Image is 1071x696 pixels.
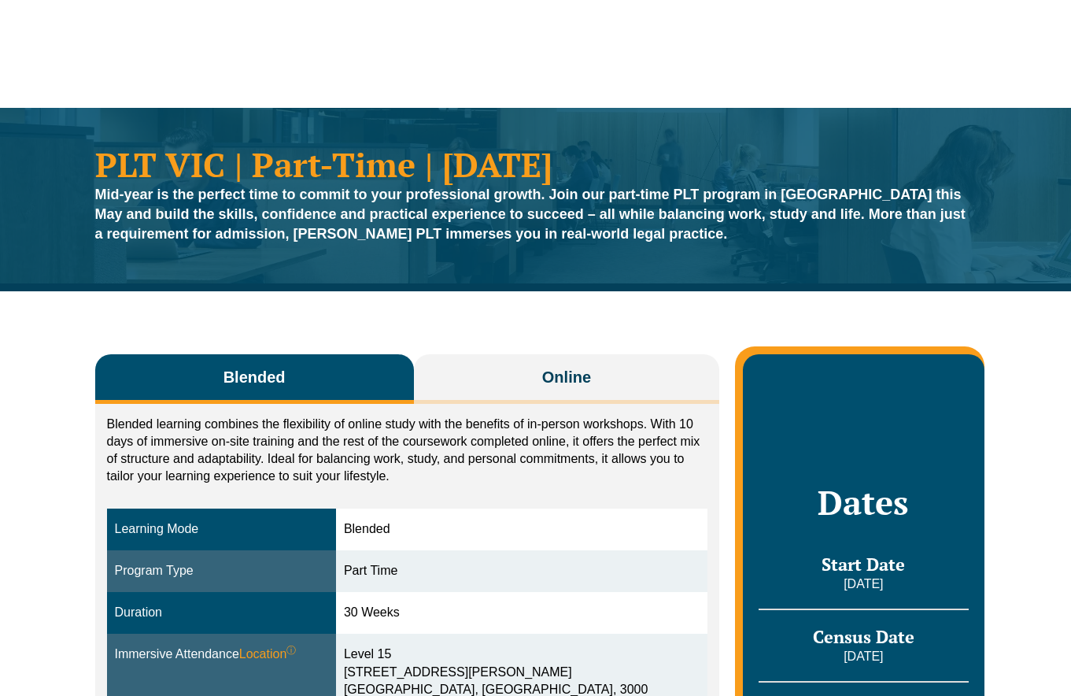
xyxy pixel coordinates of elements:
[759,483,968,522] h2: Dates
[107,416,708,485] p: Blended learning combines the flexibility of online study with the benefits of in-person workshop...
[239,646,297,664] span: Location
[759,648,968,665] p: [DATE]
[115,562,328,580] div: Program Type
[344,520,700,539] div: Blended
[115,520,328,539] div: Learning Mode
[115,604,328,622] div: Duration
[286,645,296,656] sup: ⓘ
[344,604,700,622] div: 30 Weeks
[813,625,914,648] span: Census Date
[95,187,966,242] strong: Mid-year is the perfect time to commit to your professional growth. Join our part-time PLT progra...
[223,366,286,388] span: Blended
[115,646,328,664] div: Immersive Attendance
[822,553,905,576] span: Start Date
[95,147,977,181] h1: PLT VIC | Part-Time | [DATE]
[759,576,968,593] p: [DATE]
[542,366,591,388] span: Online
[344,562,700,580] div: Part Time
